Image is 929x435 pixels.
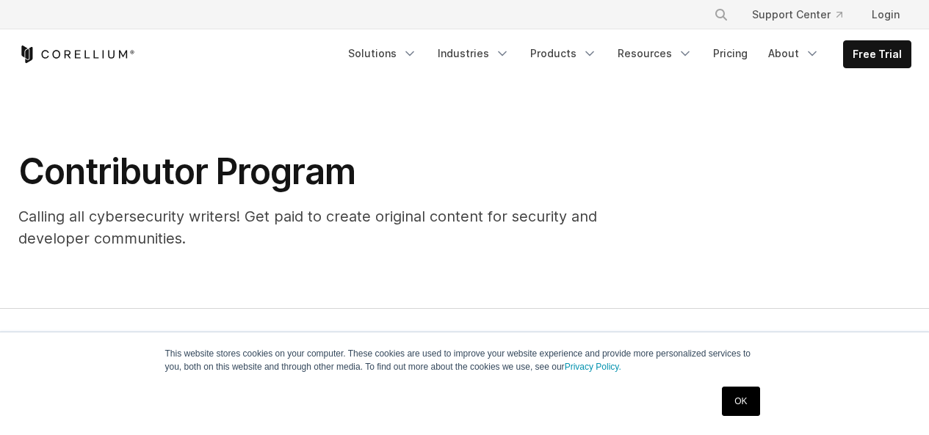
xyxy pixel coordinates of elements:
button: Search [708,1,734,28]
a: Free Trial [844,41,911,67]
h1: Contributor Program [18,150,639,194]
div: Navigation Menu [696,1,911,28]
a: Support Center [740,1,854,28]
a: Pricing [704,40,756,67]
p: This website stores cookies on your computer. These cookies are used to improve your website expe... [165,347,764,373]
a: Resources [609,40,701,67]
a: Corellium Home [18,45,135,63]
a: OK [722,387,759,416]
a: Products [521,40,606,67]
div: Navigation Menu [339,40,911,68]
a: About [759,40,828,67]
p: Calling all cybersecurity writers! Get paid to create original content for security and developer... [18,205,639,249]
a: Solutions [339,40,426,67]
a: Privacy Policy. [565,362,621,372]
a: Industries [429,40,518,67]
a: Login [860,1,911,28]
